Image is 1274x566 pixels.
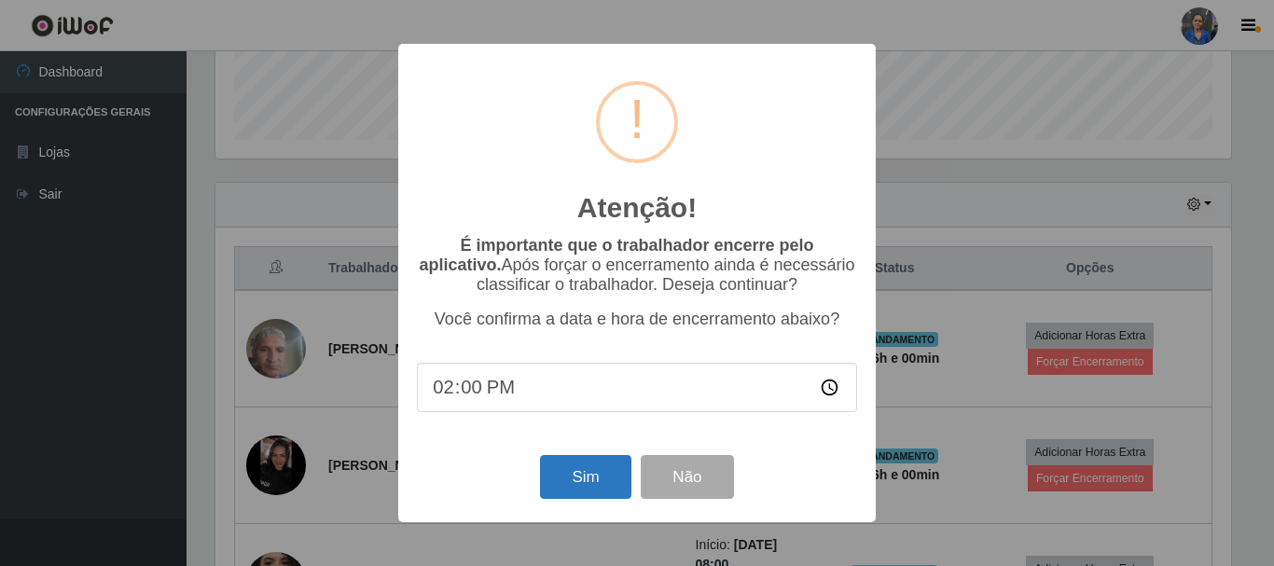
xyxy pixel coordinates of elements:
[417,236,857,295] p: Após forçar o encerramento ainda é necessário classificar o trabalhador. Deseja continuar?
[577,191,697,225] h2: Atenção!
[419,236,813,274] b: É importante que o trabalhador encerre pelo aplicativo.
[641,455,733,499] button: Não
[417,310,857,329] p: Você confirma a data e hora de encerramento abaixo?
[540,455,630,499] button: Sim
